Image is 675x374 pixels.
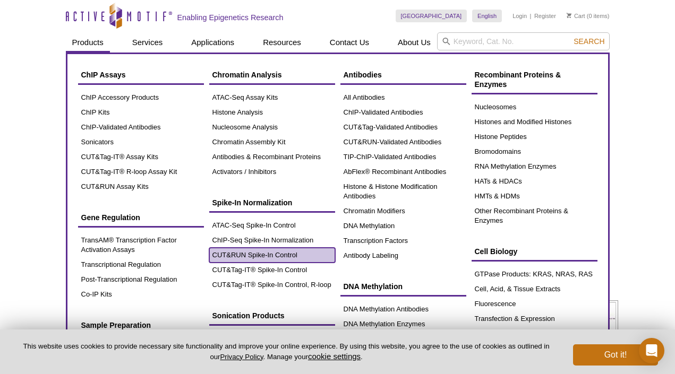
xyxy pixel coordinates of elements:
[472,144,597,159] a: Bromodomains
[472,326,597,341] a: Other Cell Biology Assays
[567,10,610,22] li: (0 items)
[344,71,382,79] span: Antibodies
[209,135,335,150] a: Chromatin Assembly Kit
[472,267,597,282] a: GTPase Products: KRAS, NRAS, RAS
[340,317,466,332] a: DNA Methylation Enzymes
[472,297,597,311] a: Fluorescence
[78,207,204,228] a: Gene Regulation
[78,272,204,287] a: Post-Transcriptional Regulation
[512,12,527,20] a: Login
[212,71,282,79] span: Chromatin Analysis
[78,179,204,194] a: CUT&RUN Assay Kits
[323,32,375,53] a: Contact Us
[209,218,335,233] a: ATAC-Seq Spike-In Control
[212,311,285,320] span: Sonication Products
[209,90,335,105] a: ATAC-Seq Assay Kits
[212,198,293,207] span: Spike-In Normalization
[209,120,335,135] a: Nucleosome Analysis
[209,248,335,263] a: CUT&RUN Spike-In Control
[472,282,597,297] a: Cell, Acid, & Tissue Extracts
[574,37,604,46] span: Search
[639,338,664,363] div: Open Intercom Messenger
[78,105,204,120] a: ChIP Kits
[472,241,597,262] a: Cell Biology
[472,159,597,174] a: RNA Methylation Enzymes
[340,65,466,85] a: Antibodies
[209,306,335,326] a: Sonication Products
[78,65,204,85] a: ChIP Assays
[472,311,597,326] a: Transfection & Expression
[308,352,361,361] button: cookie settings
[209,193,335,213] a: Spike-In Normalization
[340,90,466,105] a: All Antibodies
[78,315,204,335] a: Sample Preparation
[177,13,284,22] h2: Enabling Epigenetics Research
[209,105,335,120] a: Histone Analysis
[340,164,466,179] a: AbFlex® Recombinant Antibodies
[17,342,556,362] p: This website uses cookies to provide necessary site functionality and improve your online experie...
[340,233,466,248] a: Transcription Factors
[78,287,204,302] a: Co-IP Kits
[567,12,585,20] a: Cart
[340,302,466,317] a: DNA Methylation Antibodies
[570,37,608,46] button: Search
[340,204,466,219] a: Chromatin Modifiers
[78,135,204,150] a: Sonicators
[257,32,307,53] a: Resources
[78,150,204,164] a: CUT&Tag-IT® Assay Kits
[472,115,597,129] a: Histones and Modified Histones
[396,10,467,22] a: [GEOGRAPHIC_DATA]
[340,179,466,204] a: Histone & Histone Modification Antibodies
[472,204,597,228] a: Other Recombinant Proteins & Enzymes
[209,277,335,292] a: CUT&Tag-IT® Spike-In Control, R-loop
[475,247,518,256] span: Cell Biology
[220,353,263,361] a: Privacy Policy
[66,32,110,53] a: Products
[340,135,466,150] a: CUT&RUN-Validated Antibodies
[344,282,403,291] span: DNA Methylation
[340,219,466,233] a: DNA Methylation
[78,164,204,179] a: CUT&Tag-IT® R-loop Assay Kit
[81,71,126,79] span: ChIP Assays
[340,150,466,164] a: TIP-ChIP-Validated Antibodies
[472,129,597,144] a: Histone Peptides
[340,105,466,120] a: ChIP-Validated Antibodies
[209,263,335,277] a: CUT&Tag-IT® Spike-In Control
[391,32,437,53] a: About Us
[340,120,466,135] a: CUT&Tag-Validated Antibodies
[573,344,658,366] button: Got it!
[472,10,502,22] a: English
[185,32,241,53] a: Applications
[81,321,151,329] span: Sample Preparation
[209,233,335,248] a: ChIP-Seq Spike-In Normalization
[534,12,556,20] a: Register
[475,71,561,89] span: Recombinant Proteins & Enzymes
[78,120,204,135] a: ChIP-Validated Antibodies
[340,248,466,263] a: Antibody Labeling
[78,257,204,272] a: Transcriptional Regulation
[530,10,532,22] li: |
[81,213,140,222] span: Gene Regulation
[472,189,597,204] a: HMTs & HDMs
[78,90,204,105] a: ChIP Accessory Products
[209,65,335,85] a: Chromatin Analysis
[472,174,597,189] a: HATs & HDACs
[209,150,335,164] a: Antibodies & Recombinant Proteins
[78,233,204,257] a: TransAM® Transcription Factor Activation Assays
[340,276,466,297] a: DNA Methylation
[472,100,597,115] a: Nucleosomes
[437,32,610,50] input: Keyword, Cat. No.
[126,32,169,53] a: Services
[472,65,597,94] a: Recombinant Proteins & Enzymes
[209,164,335,179] a: Activators / Inhibitors
[567,13,571,18] img: Your Cart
